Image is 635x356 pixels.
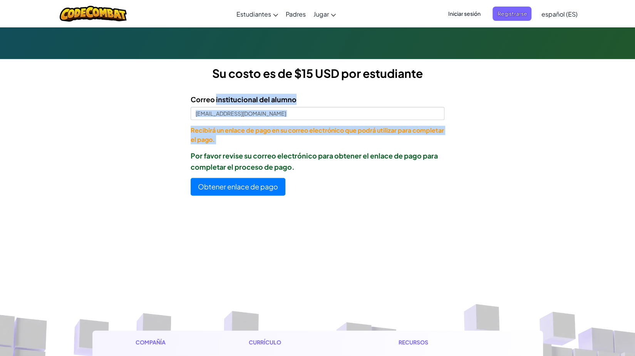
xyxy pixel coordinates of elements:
a: español (ES) [537,3,581,24]
a: Jugar [310,3,340,24]
h1: Recursos [399,338,500,346]
span: Estudiantes [236,10,271,18]
h1: Currículo [249,338,350,346]
span: español (ES) [541,10,577,18]
span: Jugar [313,10,329,18]
button: Obtener enlace de pago [191,178,285,196]
p: Recibirá un enlace de pago en su correo electrónico que podrá utilizar para completar el pago. [191,126,445,144]
p: Por favor revise su correo electrónico para obtener el enlace de pago para completar el proceso d... [191,150,445,172]
button: Iniciar sesión [443,7,485,21]
img: CodeCombat logo [60,6,127,22]
a: Padres [282,3,310,24]
label: Correo institucional del alumno [191,94,297,105]
a: Estudiantes [233,3,282,24]
button: Registrarse [493,7,531,21]
h1: Compañía [136,338,200,346]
